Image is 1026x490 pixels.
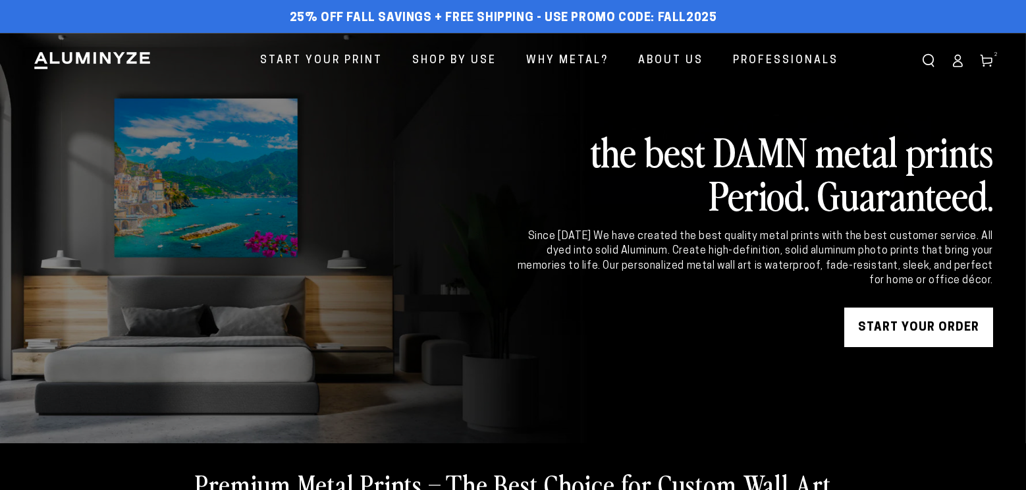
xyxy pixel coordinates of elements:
[628,43,713,78] a: About Us
[526,51,608,70] span: Why Metal?
[994,50,998,59] span: 2
[412,51,497,70] span: Shop By Use
[402,43,506,78] a: Shop By Use
[33,51,151,70] img: Aluminyze
[914,46,943,75] summary: Search our site
[515,129,993,216] h2: the best DAMN metal prints Period. Guaranteed.
[733,51,838,70] span: Professionals
[290,11,717,26] span: 25% off FALL Savings + Free Shipping - Use Promo Code: FALL2025
[723,43,848,78] a: Professionals
[260,51,383,70] span: Start Your Print
[515,229,993,288] div: Since [DATE] We have created the best quality metal prints with the best customer service. All dy...
[844,308,993,347] a: START YOUR Order
[516,43,618,78] a: Why Metal?
[250,43,392,78] a: Start Your Print
[638,51,703,70] span: About Us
